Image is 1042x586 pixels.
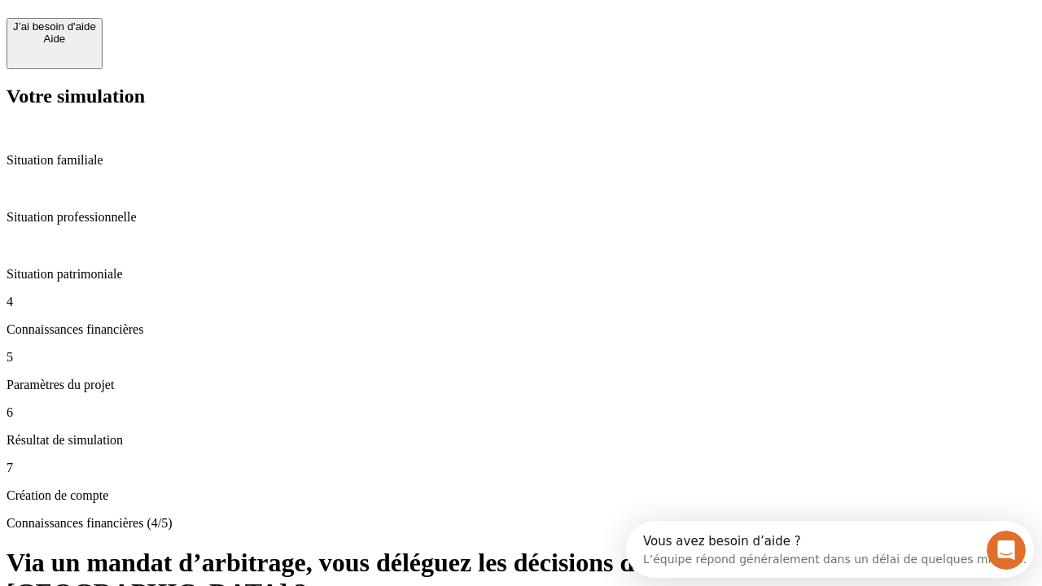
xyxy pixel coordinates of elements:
[7,378,1035,392] p: Paramètres du projet
[7,210,1035,225] p: Situation professionnelle
[7,516,1035,531] p: Connaissances financières (4/5)
[987,531,1026,570] iframe: Intercom live chat
[7,18,103,69] button: J’ai besoin d'aideAide
[7,322,1035,337] p: Connaissances financières
[7,7,449,51] div: Ouvrir le Messenger Intercom
[7,461,1035,475] p: 7
[13,33,96,45] div: Aide
[7,295,1035,309] p: 4
[17,14,401,27] div: Vous avez besoin d’aide ?
[7,350,1035,365] p: 5
[7,488,1035,503] p: Création de compte
[17,27,401,44] div: L’équipe répond généralement dans un délai de quelques minutes.
[626,521,1034,578] iframe: Intercom live chat discovery launcher
[7,267,1035,282] p: Situation patrimoniale
[7,85,1035,107] h2: Votre simulation
[13,20,96,33] div: J’ai besoin d'aide
[7,433,1035,448] p: Résultat de simulation
[7,153,1035,168] p: Situation familiale
[7,405,1035,420] p: 6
